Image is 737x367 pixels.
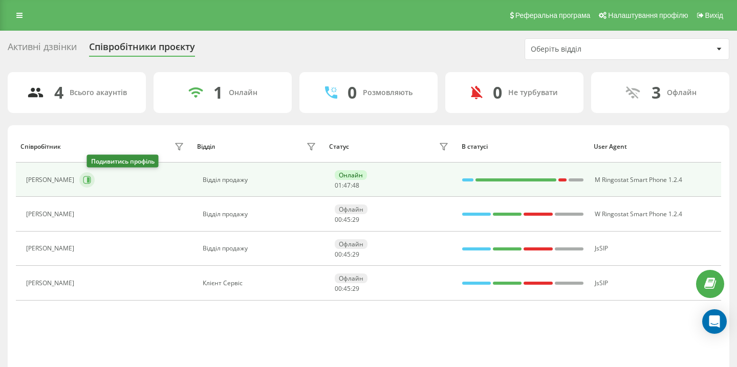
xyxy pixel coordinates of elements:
[652,83,661,102] div: 3
[595,210,682,218] span: W Ringostat Smart Phone 1.2.4
[335,285,359,292] div: : :
[352,250,359,259] span: 29
[203,245,319,252] div: Відділ продажу
[348,83,357,102] div: 0
[508,88,558,97] div: Не турбувати
[335,216,359,223] div: : :
[329,143,349,150] div: Статус
[89,41,195,57] div: Співробітники проєкту
[335,239,367,249] div: Офлайн
[343,215,351,224] span: 45
[20,143,61,150] div: Співробітник
[667,88,697,97] div: Офлайн
[335,215,342,224] span: 00
[70,88,127,97] div: Всього акаунтів
[608,11,688,19] span: Налаштування профілю
[595,244,608,253] span: JsSIP
[493,83,502,102] div: 0
[352,181,359,190] span: 48
[335,284,342,293] span: 00
[343,284,351,293] span: 45
[462,143,584,150] div: В статусі
[203,176,319,184] div: Відділ продажу
[702,309,727,334] div: Open Intercom Messenger
[26,280,77,287] div: [PERSON_NAME]
[363,88,413,97] div: Розмовляють
[531,45,653,54] div: Оберіть відділ
[705,11,723,19] span: Вихід
[343,181,351,190] span: 47
[352,215,359,224] span: 29
[8,41,77,57] div: Активні дзвінки
[213,83,223,102] div: 1
[594,143,717,150] div: User Agent
[515,11,591,19] span: Реферальна програма
[54,83,63,102] div: 4
[595,175,682,184] span: M Ringostat Smart Phone 1.2.4
[335,273,367,283] div: Офлайн
[343,250,351,259] span: 45
[595,279,608,287] span: JsSIP
[26,176,77,184] div: [PERSON_NAME]
[26,211,77,218] div: [PERSON_NAME]
[203,211,319,218] div: Відділ продажу
[26,245,77,252] div: [PERSON_NAME]
[335,182,359,189] div: : :
[335,181,342,190] span: 01
[335,170,367,180] div: Онлайн
[335,250,342,259] span: 00
[352,284,359,293] span: 29
[203,280,319,287] div: Клієнт Сервіс
[335,251,359,258] div: : :
[197,143,215,150] div: Відділ
[87,155,159,168] div: Подивитись профіль
[335,204,367,214] div: Офлайн
[229,88,257,97] div: Онлайн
